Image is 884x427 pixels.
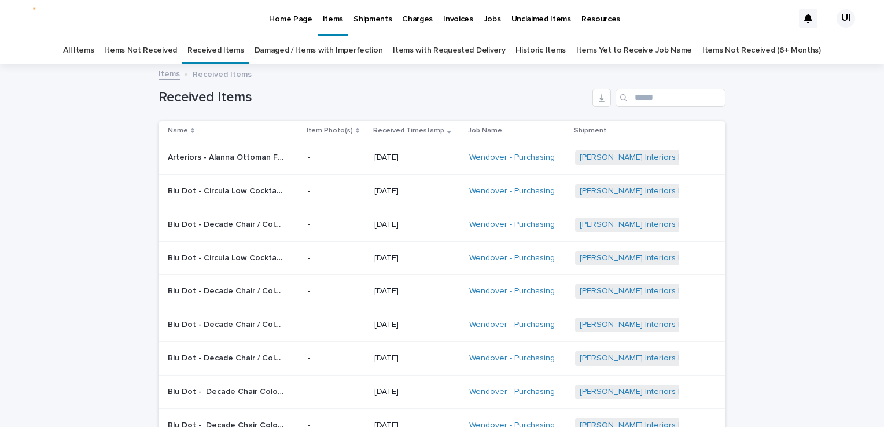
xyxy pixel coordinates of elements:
[469,186,555,196] a: Wendover - Purchasing
[580,186,780,196] a: [PERSON_NAME] Interiors | Inbound Shipment | 24349
[159,174,725,208] tr: Blu Dot - Circula Low Cocktail Table Color Tomato | 74489Blu Dot - Circula Low Cocktail Table Col...
[308,387,365,397] p: -
[580,286,780,296] a: [PERSON_NAME] Interiors | Inbound Shipment | 24349
[308,320,365,330] p: -
[469,354,555,363] a: Wendover - Purchasing
[159,89,588,106] h1: Received Items
[469,320,555,330] a: Wendover - Purchasing
[469,153,555,163] a: Wendover - Purchasing
[308,253,365,263] p: -
[168,124,188,137] p: Name
[193,67,252,80] p: Received Items
[616,89,725,107] input: Search
[580,220,780,230] a: [PERSON_NAME] Interiors | Inbound Shipment | 24349
[255,37,383,64] a: Damaged / Items with Imperfection
[159,308,725,342] tr: Blu Dot - Decade Chair / Color-Tomato | 74464Blu Dot - Decade Chair / Color-Tomato | 74464 -[DATE...
[469,286,555,296] a: Wendover - Purchasing
[168,150,286,163] p: Arteriors - Alanna Ottoman FOS01 Cloud Bouclé | 73166
[374,153,459,163] p: [DATE]
[159,141,725,175] tr: Arteriors - Alanna Ottoman FOS01 Cloud Bouclé | 73166Arteriors - Alanna Ottoman FOS01 Cloud Boucl...
[837,9,855,28] div: UI
[580,320,780,330] a: [PERSON_NAME] Interiors | Inbound Shipment | 24349
[374,387,459,397] p: [DATE]
[308,286,365,296] p: -
[373,124,444,137] p: Received Timestamp
[374,354,459,363] p: [DATE]
[468,124,502,137] p: Job Name
[469,253,555,263] a: Wendover - Purchasing
[159,341,725,375] tr: Blu Dot - Decade Chair / Color-Tomato | 74457Blu Dot - Decade Chair / Color-Tomato | 74457 -[DATE...
[63,37,94,64] a: All Items
[580,354,780,363] a: [PERSON_NAME] Interiors | Inbound Shipment | 24349
[374,253,459,263] p: [DATE]
[393,37,505,64] a: Items with Requested Delivery
[168,251,286,263] p: Blu Dot - Circula Low Cocktail Table Color Tomato | 74478
[374,320,459,330] p: [DATE]
[374,220,459,230] p: [DATE]
[576,37,692,64] a: Items Yet to Receive Job Name
[374,286,459,296] p: [DATE]
[159,67,180,80] a: Items
[307,124,353,137] p: Item Photo(s)
[168,184,286,196] p: Blu Dot - Circula Low Cocktail Table Color Tomato | 74489
[469,220,555,230] a: Wendover - Purchasing
[308,186,365,196] p: -
[159,275,725,308] tr: Blu Dot - Decade Chair / Color-Tomato | 74470Blu Dot - Decade Chair / Color-Tomato | 74470 -[DATE...
[168,318,286,330] p: Blu Dot - Decade Chair / Color-Tomato | 74464
[374,186,459,196] p: [DATE]
[168,218,286,230] p: Blu Dot - Decade Chair / Color-Tomato | 74453
[159,375,725,408] tr: Blu Dot - Decade Chair Color Mouse | 74443Blu Dot - Decade Chair Color Mouse | 74443 -[DATE]Wendo...
[104,37,176,64] a: Items Not Received
[580,387,780,397] a: [PERSON_NAME] Interiors | Inbound Shipment | 24349
[702,37,821,64] a: Items Not Received (6+ Months)
[580,153,780,163] a: [PERSON_NAME] Interiors | Inbound Shipment | 24065
[308,354,365,363] p: -
[187,37,244,64] a: Received Items
[168,284,286,296] p: Blu Dot - Decade Chair / Color-Tomato | 74470
[469,387,555,397] a: Wendover - Purchasing
[159,241,725,275] tr: Blu Dot - Circula Low Cocktail Table Color Tomato | 74478Blu Dot - Circula Low Cocktail Table Col...
[574,124,606,137] p: Shipment
[159,208,725,241] tr: Blu Dot - Decade Chair / Color-Tomato | 74453Blu Dot - Decade Chair / Color-Tomato | 74453 -[DATE...
[168,385,286,397] p: Blu Dot - Decade Chair Color Mouse | 74443
[515,37,566,64] a: Historic Items
[308,153,365,163] p: -
[308,220,365,230] p: -
[168,351,286,363] p: Blu Dot - Decade Chair / Color-Tomato | 74457
[23,7,89,30] img: tO3N-5-GV1NcyeNEYz9qbF59iMWIv5clE3GSQkESW7A
[580,253,780,263] a: [PERSON_NAME] Interiors | Inbound Shipment | 24349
